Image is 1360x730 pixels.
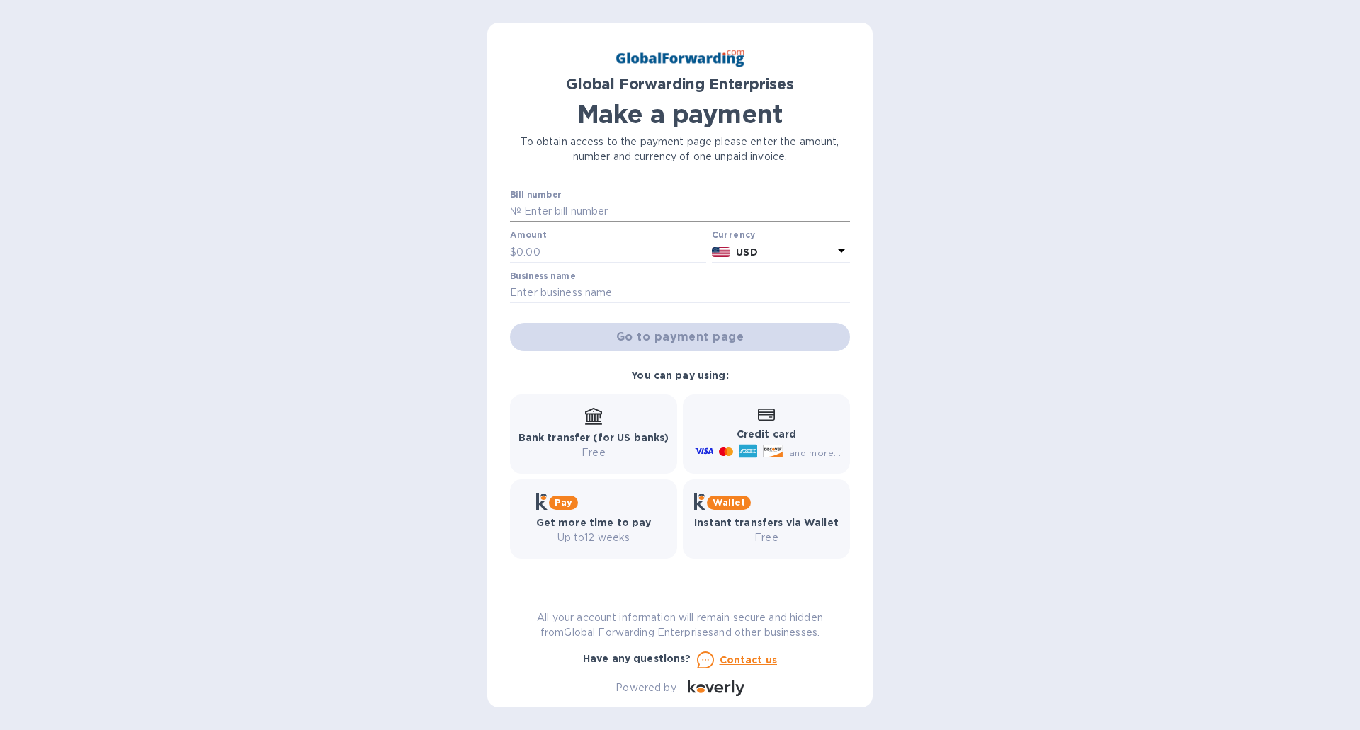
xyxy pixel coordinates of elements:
b: Credit card [737,428,796,440]
p: № [510,204,521,219]
label: Bill number [510,190,561,199]
span: and more... [789,447,841,458]
u: Contact us [720,654,778,666]
b: Pay [555,497,572,508]
b: Instant transfers via Wallet [694,517,839,528]
h1: Make a payment [510,99,850,129]
p: Free [518,445,669,460]
input: Enter business name [510,283,850,304]
label: Amount [510,232,546,240]
input: 0.00 [516,241,706,263]
b: USD [736,246,757,258]
p: $ [510,245,516,260]
p: All your account information will remain secure and hidden from Global Forwarding Enterprises and... [510,610,850,640]
b: Currency [712,229,756,240]
b: Wallet [713,497,745,508]
p: Free [694,530,839,545]
p: Up to 12 weeks [536,530,652,545]
input: Enter bill number [521,201,850,222]
p: To obtain access to the payment page please enter the amount, number and currency of one unpaid i... [510,135,850,164]
img: USD [712,247,731,257]
b: Bank transfer (for US banks) [518,432,669,443]
b: Global Forwarding Enterprises [566,75,794,93]
p: Powered by [616,680,676,695]
label: Business name [510,272,575,280]
b: You can pay using: [631,370,728,381]
b: Have any questions? [583,653,691,664]
b: Get more time to pay [536,517,652,528]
